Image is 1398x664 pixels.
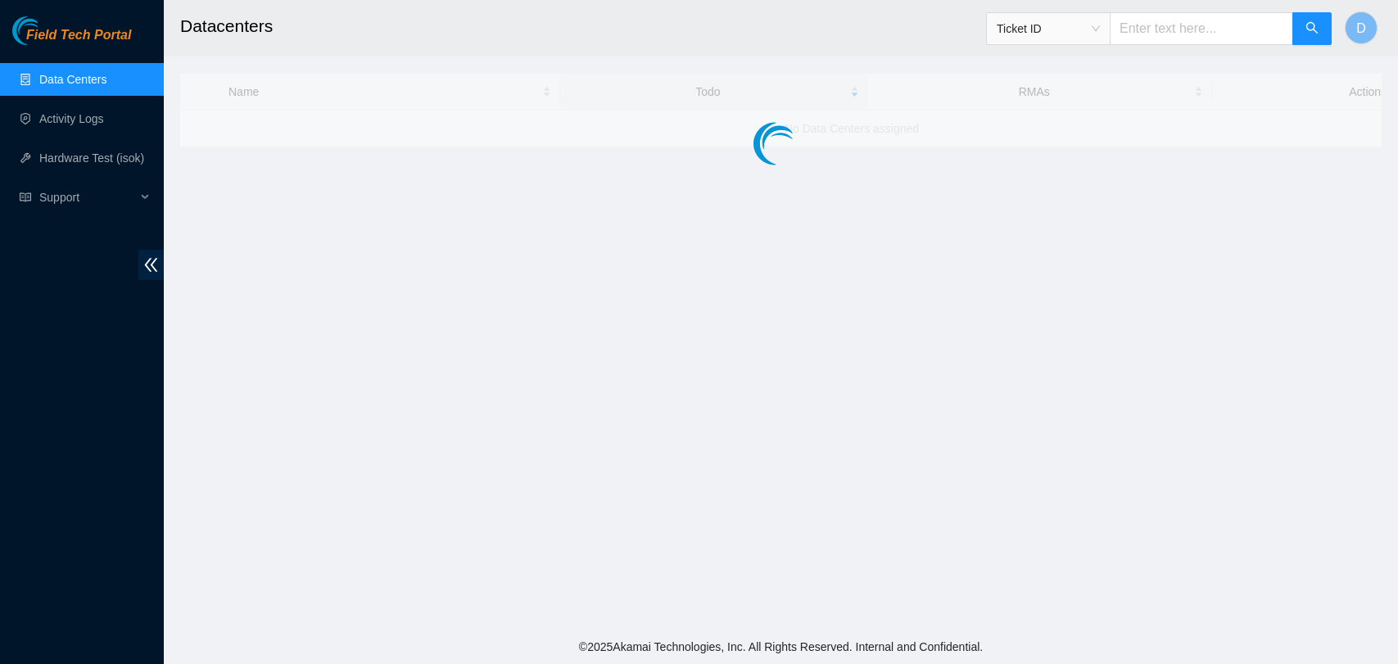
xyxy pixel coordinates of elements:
span: search [1305,21,1319,37]
a: Data Centers [39,73,106,86]
span: Field Tech Portal [26,28,131,43]
span: double-left [138,250,164,280]
a: Akamai TechnologiesField Tech Portal [12,29,131,51]
button: D [1345,11,1378,44]
button: search [1292,12,1332,45]
a: Activity Logs [39,112,104,125]
footer: © 2025 Akamai Technologies, Inc. All Rights Reserved. Internal and Confidential. [164,630,1398,664]
a: Hardware Test (isok) [39,151,144,165]
span: D [1356,18,1366,38]
span: Ticket ID [997,16,1100,41]
img: Akamai Technologies [12,16,83,45]
span: read [20,192,31,203]
input: Enter text here... [1110,12,1293,45]
span: Support [39,181,136,214]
